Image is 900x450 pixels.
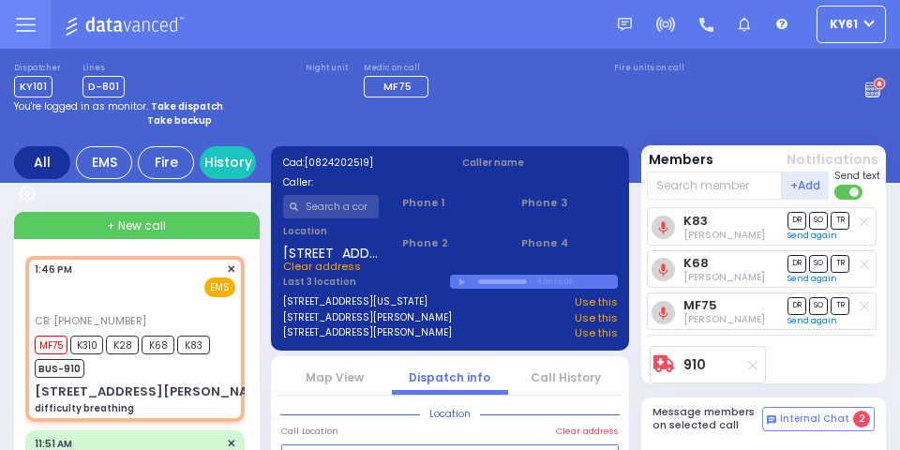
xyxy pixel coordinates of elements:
[830,16,858,33] span: KY61
[283,259,361,274] span: Clear address
[683,358,706,372] a: 910
[35,382,272,401] div: [STREET_ADDRESS][PERSON_NAME]
[787,315,837,326] a: Send again
[780,412,849,426] span: Internal Chat
[107,217,166,234] span: + New call
[831,212,849,230] span: TR
[817,6,886,43] button: KY61
[283,156,439,170] label: Cad:
[787,230,837,241] a: Send again
[556,425,619,438] label: Clear address
[281,425,338,438] label: Call Location
[35,313,146,328] span: CB: [PHONE_NUMBER]
[14,63,61,74] label: Dispatcher
[283,175,439,189] label: Caller:
[306,63,348,74] label: Night unit
[575,294,618,310] a: Use this
[402,235,498,251] span: Phone 2
[35,336,67,354] span: MF75
[409,369,490,385] a: Dispatch info
[767,415,776,425] img: comment-alt.png
[283,244,379,259] span: [STREET_ADDRESS][PERSON_NAME]
[283,310,452,326] a: [STREET_ADDRESS][PERSON_NAME]
[521,235,617,251] span: Phone 4
[306,369,364,385] a: Map View
[683,256,709,270] a: K68
[782,172,829,200] button: +Add
[142,336,174,354] span: K68
[647,172,783,200] input: Search member
[283,294,427,310] a: [STREET_ADDRESS][US_STATE]
[35,401,134,415] div: difficulty breathing
[106,336,139,354] span: K28
[420,407,480,421] span: Location
[383,79,412,94] span: MF75
[834,183,864,202] label: Turn off text
[575,310,618,326] a: Use this
[787,150,878,170] button: Notifications
[305,156,373,170] span: [0824202519]
[652,406,763,430] h5: Message members on selected call
[14,99,148,113] span: You're logged in as monitor.
[683,298,717,312] a: MF75
[65,13,189,37] img: Logo
[831,255,849,273] span: TR
[283,195,379,218] input: Search a contact
[618,18,632,32] img: message.svg
[462,156,618,170] label: Caller name
[14,146,70,179] div: All
[834,169,880,183] span: Send text
[35,262,72,277] span: 1:46 PM
[787,255,806,273] span: DR
[177,336,210,354] span: K83
[283,224,379,238] label: Location
[82,63,125,74] label: Lines
[809,297,828,315] span: SO
[683,270,765,284] span: Isaac Herskovits
[575,325,618,341] a: Use this
[70,336,103,354] span: K310
[831,297,849,315] span: TR
[402,195,498,211] span: Phone 1
[787,212,806,230] span: DR
[227,262,235,277] span: ✕
[787,273,837,284] a: Send again
[138,146,194,179] div: Fire
[762,407,875,431] button: Internal Chat 2
[531,369,601,385] a: Call History
[283,275,451,289] label: Last 3 location
[614,63,684,74] label: Fire units on call
[683,214,708,228] a: K83
[14,76,52,97] span: KY101
[787,297,806,315] span: DR
[521,195,617,211] span: Phone 3
[82,76,125,97] span: D-801
[683,312,765,326] span: Abraham Berger
[147,113,212,127] strong: Take backup
[853,411,870,427] span: 2
[809,255,828,273] span: SO
[649,150,713,170] button: Members
[76,146,132,179] div: EMS
[809,212,828,230] span: SO
[200,146,256,179] a: History
[204,277,235,297] span: EMS
[683,228,765,242] span: Dov Guttman
[35,359,84,378] span: BUS-910
[364,63,434,74] label: Medic on call
[283,325,452,341] a: [STREET_ADDRESS][PERSON_NAME]
[151,99,223,113] strong: Take dispatch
